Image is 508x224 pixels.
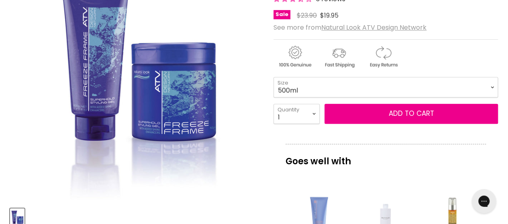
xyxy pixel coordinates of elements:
[273,23,426,32] span: See more from
[273,10,290,19] span: Sale
[273,104,320,124] select: Quantity
[468,186,500,216] iframe: Gorgias live chat messenger
[321,23,426,32] a: Natural Look ATV Design Network
[324,104,498,124] button: Add to cart
[297,11,317,20] span: $23.90
[286,144,486,170] p: Goes well with
[320,11,339,20] span: $19.95
[273,44,316,69] img: genuine.gif
[318,44,360,69] img: shipping.gif
[389,109,434,118] span: Add to cart
[362,44,404,69] img: returns.gif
